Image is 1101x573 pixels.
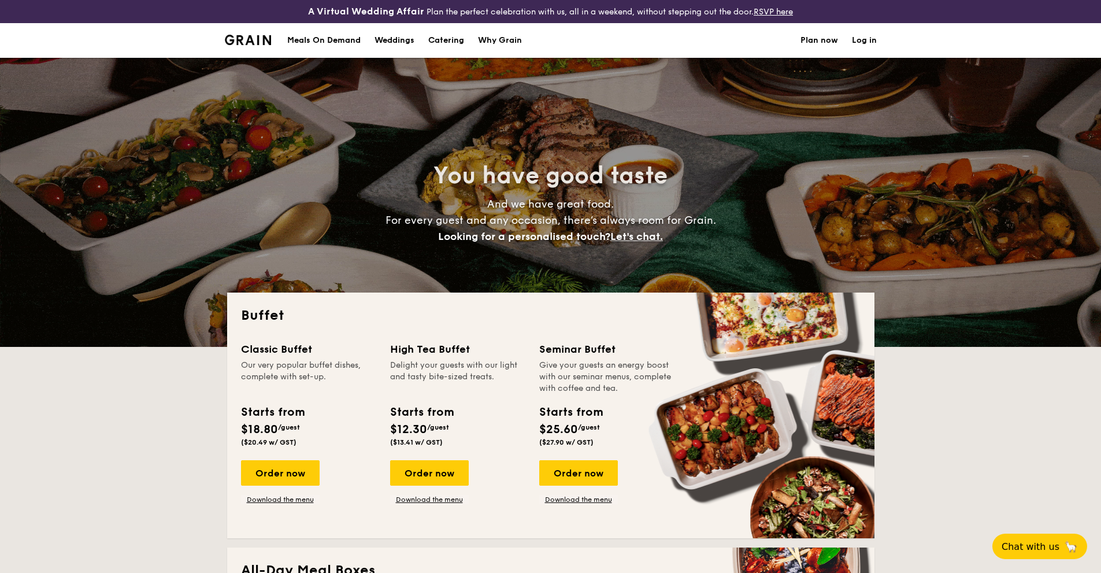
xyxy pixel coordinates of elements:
[385,198,716,243] span: And we have great food. For every guest and any occasion, there’s always room for Grain.
[992,534,1087,559] button: Chat with us🦙
[754,7,793,17] a: RSVP here
[578,423,600,431] span: /guest
[390,341,525,357] div: High Tea Buffet
[390,360,525,394] div: Delight your guests with our light and tasty bite-sized treats.
[390,404,453,421] div: Starts from
[225,35,272,45] img: Grain
[241,423,278,437] span: $18.80
[539,360,674,394] div: Give your guests an energy boost with our seminar menus, complete with coffee and tea.
[241,341,376,357] div: Classic Buffet
[390,495,469,504] a: Download the menu
[390,423,427,437] span: $12.30
[478,23,522,58] div: Why Grain
[241,495,320,504] a: Download the menu
[1002,541,1059,552] span: Chat with us
[241,360,376,394] div: Our very popular buffet dishes, complete with set-up.
[218,5,884,19] div: Plan the perfect celebration with us, all in a weekend, without stepping out the door.
[375,23,414,58] div: Weddings
[539,423,578,437] span: $25.60
[427,423,449,431] span: /guest
[471,23,529,58] a: Why Grain
[438,230,610,243] span: Looking for a personalised touch?
[539,460,618,486] div: Order now
[539,438,594,446] span: ($27.90 w/ GST)
[610,230,663,243] span: Let's chat.
[800,23,838,58] a: Plan now
[287,23,361,58] div: Meals On Demand
[225,35,272,45] a: Logotype
[421,23,471,58] a: Catering
[539,404,602,421] div: Starts from
[539,495,618,504] a: Download the menu
[428,23,464,58] h1: Catering
[539,341,674,357] div: Seminar Buffet
[241,438,296,446] span: ($20.49 w/ GST)
[390,460,469,486] div: Order now
[1064,540,1078,553] span: 🦙
[852,23,877,58] a: Log in
[241,306,861,325] h2: Buffet
[368,23,421,58] a: Weddings
[308,5,424,19] h4: A Virtual Wedding Affair
[241,460,320,486] div: Order now
[278,423,300,431] span: /guest
[433,162,668,190] span: You have good taste
[241,404,304,421] div: Starts from
[390,438,443,446] span: ($13.41 w/ GST)
[280,23,368,58] a: Meals On Demand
